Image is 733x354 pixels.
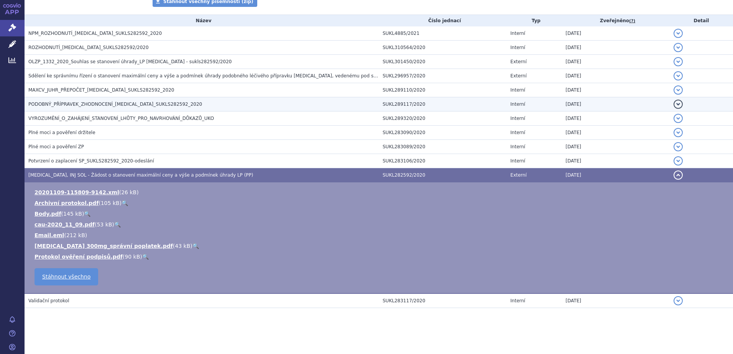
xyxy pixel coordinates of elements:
td: [DATE] [562,97,669,111]
li: ( ) [35,221,725,228]
th: Detail [670,15,733,26]
span: PRALUENT, INJ SOL - Žádost o stanovení maximální ceny a výše a podmínek úhrady LP (PP) [28,172,253,178]
a: 20201109-115809-9142.xml [35,189,119,195]
a: 🔍 [84,211,90,217]
span: 43 kB [175,243,190,249]
a: Archivní protokol.pdf [35,200,99,206]
td: SUKL282592/2020 [379,168,506,182]
button: detail [674,128,683,137]
span: Externí [510,73,526,79]
span: 26 kB [121,189,136,195]
span: Interní [510,87,525,93]
a: cau-2020_11_09.pdf [35,221,95,228]
button: detail [674,71,683,80]
span: Plné moci a pověření ZP [28,144,84,149]
th: Typ [506,15,562,26]
td: [DATE] [562,168,669,182]
button: detail [674,296,683,305]
td: SUKL283089/2020 [379,140,506,154]
span: 105 kB [101,200,120,206]
span: Interní [510,31,525,36]
span: Externí [510,59,526,64]
a: Body.pdf [35,211,61,217]
a: Stáhnout všechno [35,268,98,285]
td: [DATE] [562,126,669,140]
th: Název [25,15,379,26]
td: SUKL310564/2020 [379,41,506,55]
td: SUKL4885/2021 [379,26,506,41]
a: 🔍 [192,243,199,249]
span: ROZHODNUTÍ_PRALUENT_SUKLS282592/2020 [28,45,149,50]
a: 🔍 [122,200,128,206]
button: detail [674,29,683,38]
li: ( ) [35,199,725,207]
td: SUKL289320/2020 [379,111,506,126]
td: SUKL283117/2020 [379,293,506,308]
span: Potvrzení o zaplacení SP_SUKLS282592_2020-odeslání [28,158,154,164]
td: [DATE] [562,154,669,168]
li: ( ) [35,188,725,196]
span: 90 kB [125,254,140,260]
span: Interní [510,116,525,121]
li: ( ) [35,210,725,218]
span: MAXCV_JUHR_PŘEPOČET_PRALUENT_SUKLS282592_2020 [28,87,174,93]
td: [DATE] [562,69,669,83]
button: detail [674,156,683,166]
span: 145 kB [63,211,82,217]
th: Číslo jednací [379,15,506,26]
span: Interní [510,102,525,107]
td: [DATE] [562,111,669,126]
td: SUKL301450/2020 [379,55,506,69]
span: Interní [510,298,525,303]
span: 212 kB [66,232,85,238]
span: Interní [510,130,525,135]
abbr: (?) [629,18,635,24]
li: ( ) [35,253,725,261]
button: detail [674,100,683,109]
span: Interní [510,144,525,149]
button: detail [674,85,683,95]
td: SUKL289110/2020 [379,83,506,97]
th: Zveřejněno [562,15,669,26]
li: ( ) [35,231,725,239]
td: [DATE] [562,293,669,308]
td: [DATE] [562,140,669,154]
td: SUKL289117/2020 [379,97,506,111]
button: detail [674,43,683,52]
span: Plné moci a pověření držitele [28,130,95,135]
span: VYROZUMĚNÍ_O_ZAHÁJENÍ_STANOVENÍ_LHŮTY_PRO_NAVRHOVÁNÍ_DŮKAZŮ_UKO [28,116,214,121]
button: detail [674,170,683,180]
a: 🔍 [114,221,121,228]
span: Interní [510,158,525,164]
td: [DATE] [562,83,669,97]
span: Externí [510,172,526,178]
td: SUKL296957/2020 [379,69,506,83]
span: Interní [510,45,525,50]
span: NPM_ROZHODNUTÍ_PRALUENT_SUKLS282592_2020 [28,31,162,36]
button: detail [674,114,683,123]
a: Protokol ověření podpisů.pdf [35,254,123,260]
a: 🔍 [142,254,149,260]
span: 53 kB [97,221,112,228]
li: ( ) [35,242,725,250]
button: detail [674,142,683,151]
td: SUKL283106/2020 [379,154,506,168]
span: PODOBNÝ_PŘÍPRAVEK_ZHODNOCENÍ_PRALUENT_SUKLS282592_2020 [28,102,202,107]
a: Email.eml [35,232,64,238]
span: Sdělení ke správnímu řízení o stanovení maximální ceny a výše a podmínek úhrady podobného léčivéh... [28,73,433,79]
td: SUKL283090/2020 [379,126,506,140]
td: [DATE] [562,55,669,69]
button: detail [674,57,683,66]
span: Validační protokol [28,298,69,303]
a: [MEDICAL_DATA] 300mg_správní poplatek.pdf [35,243,173,249]
td: [DATE] [562,26,669,41]
td: [DATE] [562,41,669,55]
span: OLZP_1332_2020_Souhlas se stanovení úhrady_LP Praluent - sukls282592/2020 [28,59,232,64]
